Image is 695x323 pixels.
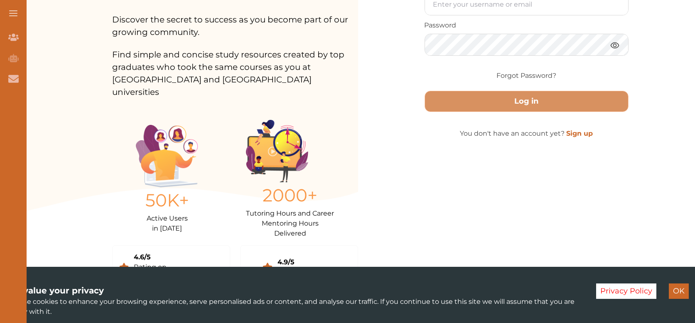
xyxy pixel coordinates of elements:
p: 2000+ [246,182,334,209]
a: 4.6/5Rating on [DOMAIN_NAME] [112,245,230,289]
div: Rating on [DOMAIN_NAME] [134,262,223,282]
p: Discover the secret to success as you become part of our growing community. [112,3,358,38]
p: You don't have an account yet? [425,129,629,139]
p: Find simple and concise study resources created by top graduates who took the same courses as you... [112,38,358,98]
button: Decline cookies [596,283,656,299]
div: 4.9/5 [278,257,336,267]
div: We use cookies to enhance your browsing experience, serve personalised ads or content, and analys... [6,284,584,317]
img: Illustration.25158f3c.png [136,125,198,187]
button: Accept cookies [669,283,689,299]
a: Sign up [566,129,593,137]
a: Forgot Password? [496,71,556,81]
img: Group%201403.ccdcecb8.png [246,120,308,182]
p: Tutoring Hours and Career Mentoring Hours Delivered [246,209,334,239]
a: 4.9/5Rating on Google [240,245,358,289]
p: Active Users in [DATE] [136,214,198,234]
img: eye.3286bcf0.webp [610,40,620,50]
div: 4.6/5 [134,252,223,262]
p: Password [425,20,629,30]
button: Log in [425,91,629,112]
p: 50K+ [136,187,198,214]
